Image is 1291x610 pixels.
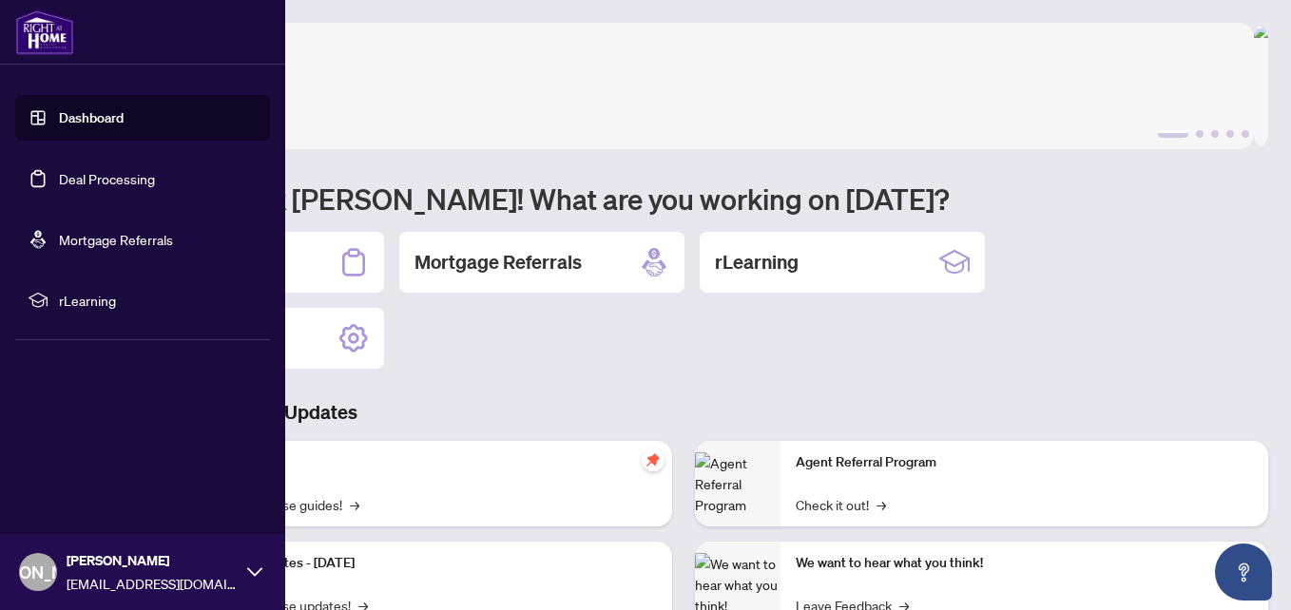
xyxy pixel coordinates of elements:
[67,550,238,571] span: [PERSON_NAME]
[796,452,1253,473] p: Agent Referral Program
[1158,130,1188,138] button: 1
[642,448,665,471] span: pushpin
[99,23,1254,149] img: Slide 0
[1226,130,1234,138] button: 4
[99,399,1268,426] h3: Brokerage & Industry Updates
[796,494,886,515] a: Check it out!→
[59,231,173,248] a: Mortgage Referrals
[59,170,155,187] a: Deal Processing
[350,494,359,515] span: →
[200,553,657,574] p: Platform Updates - [DATE]
[59,290,257,311] span: rLearning
[59,109,124,126] a: Dashboard
[1196,130,1204,138] button: 2
[695,452,780,515] img: Agent Referral Program
[1211,130,1219,138] button: 3
[877,494,886,515] span: →
[15,10,74,55] img: logo
[414,249,582,276] h2: Mortgage Referrals
[67,573,238,594] span: [EMAIL_ADDRESS][DOMAIN_NAME]
[796,553,1253,574] p: We want to hear what you think!
[99,181,1268,217] h1: Welcome back [PERSON_NAME]! What are you working on [DATE]?
[1215,543,1272,600] button: Open asap
[200,452,657,473] p: Self-Help
[715,249,799,276] h2: rLearning
[1242,130,1249,138] button: 5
